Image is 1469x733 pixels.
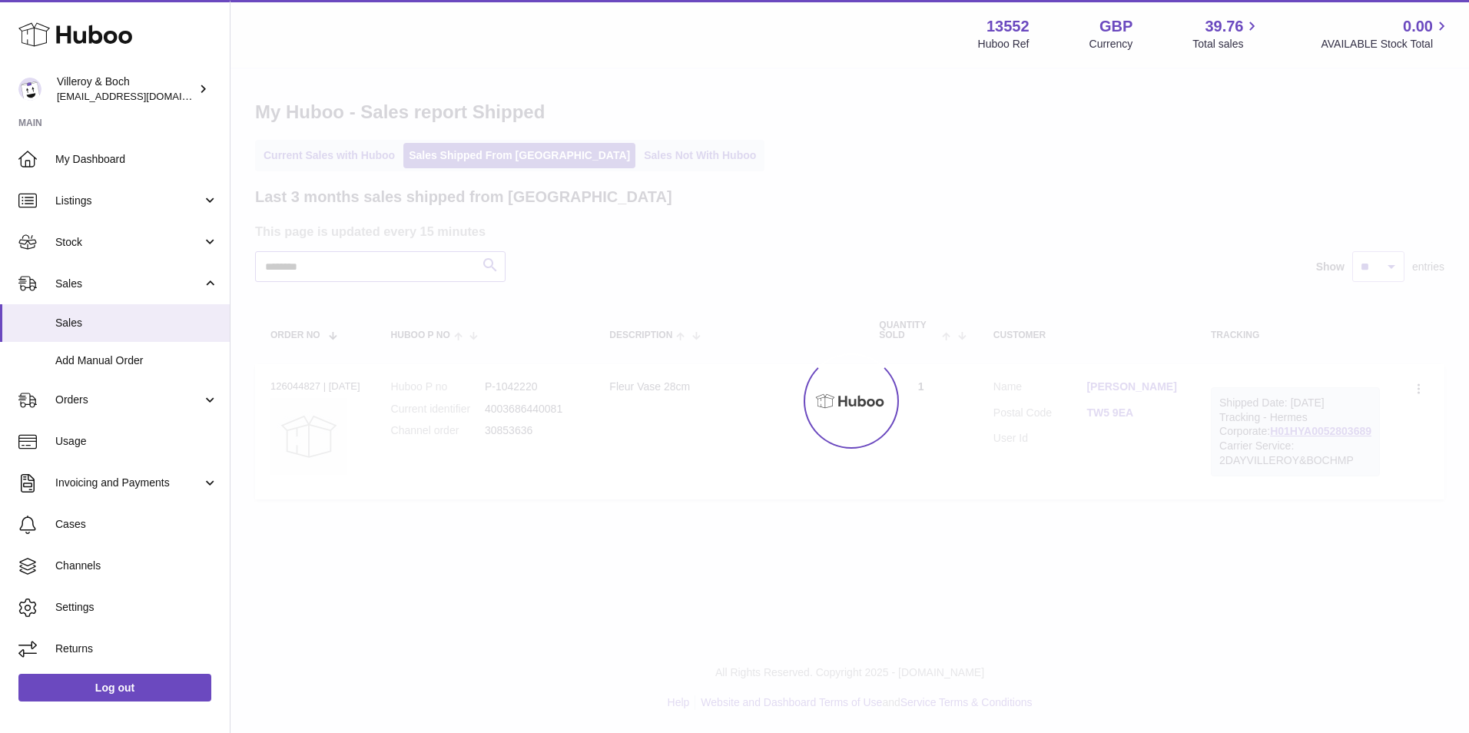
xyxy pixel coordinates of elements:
[1321,37,1451,51] span: AVAILABLE Stock Total
[55,316,218,330] span: Sales
[55,600,218,615] span: Settings
[1089,37,1133,51] div: Currency
[1099,16,1132,37] strong: GBP
[55,476,202,490] span: Invoicing and Payments
[55,194,202,208] span: Listings
[55,152,218,167] span: My Dashboard
[1403,16,1433,37] span: 0.00
[55,277,202,291] span: Sales
[55,517,218,532] span: Cases
[1205,16,1243,37] span: 39.76
[1192,37,1261,51] span: Total sales
[55,393,202,407] span: Orders
[1192,16,1261,51] a: 39.76 Total sales
[55,353,218,368] span: Add Manual Order
[18,78,41,101] img: internalAdmin-13552@internal.huboo.com
[978,37,1030,51] div: Huboo Ref
[55,642,218,656] span: Returns
[987,16,1030,37] strong: 13552
[57,90,226,102] span: [EMAIL_ADDRESS][DOMAIN_NAME]
[55,235,202,250] span: Stock
[55,559,218,573] span: Channels
[57,75,195,104] div: Villeroy & Boch
[55,434,218,449] span: Usage
[1321,16,1451,51] a: 0.00 AVAILABLE Stock Total
[18,674,211,701] a: Log out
